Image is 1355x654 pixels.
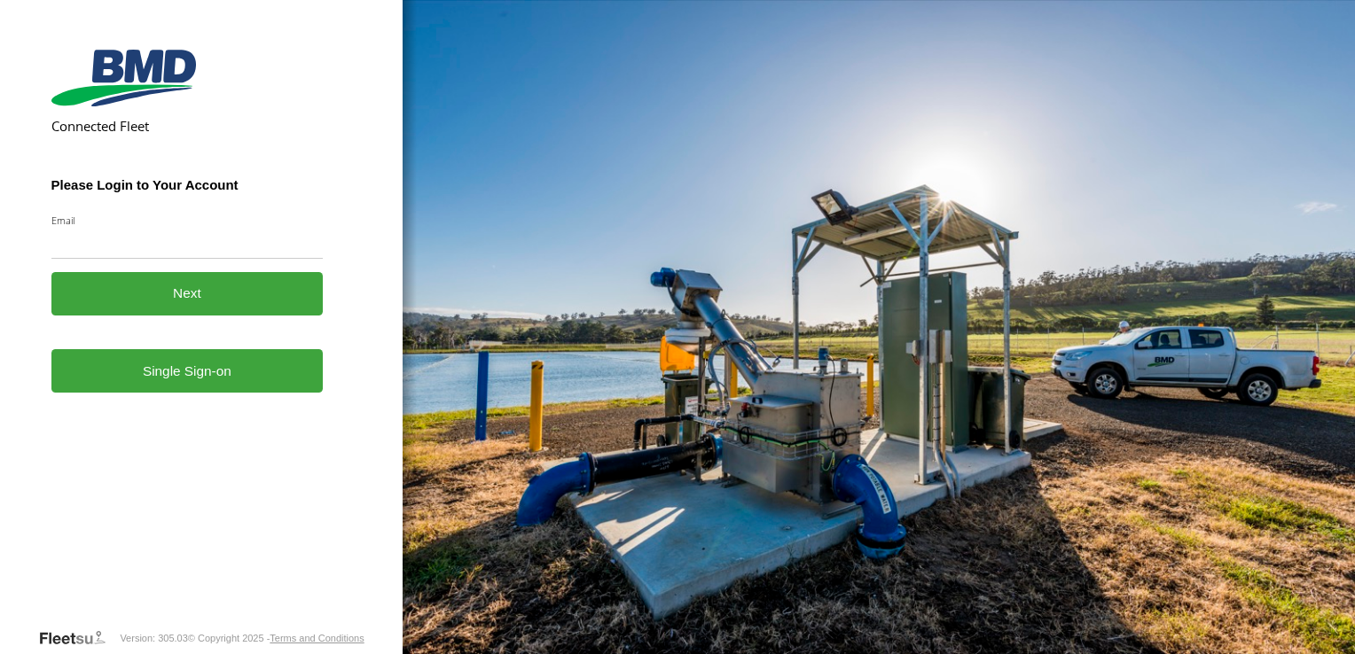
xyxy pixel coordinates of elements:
label: Email [51,214,324,227]
a: Visit our Website [38,629,120,647]
a: Single Sign-on [51,349,324,393]
div: © Copyright 2025 - [188,633,364,643]
h3: Please Login to Your Account [51,177,324,192]
h2: Connected Fleet [51,117,324,135]
button: Next [51,272,324,315]
div: Version: 305.03 [120,633,187,643]
a: Terms and Conditions [270,633,364,643]
img: BMD [51,50,196,106]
